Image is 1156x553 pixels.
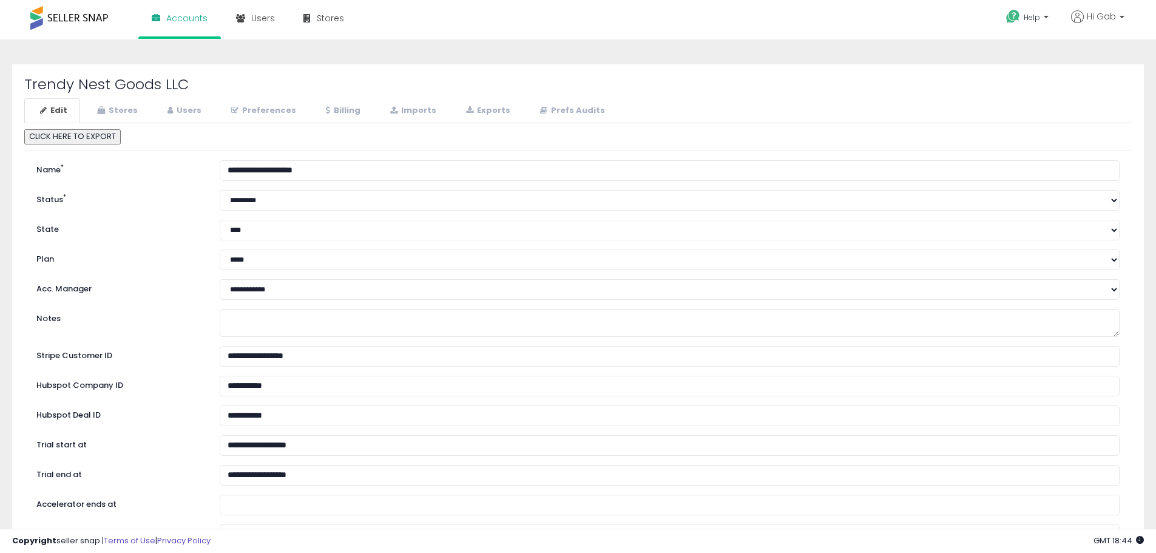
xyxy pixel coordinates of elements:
div: seller snap | | [12,535,211,547]
a: Exports [450,98,523,123]
label: Trial end at [27,465,211,481]
strong: Copyright [12,535,56,546]
span: Help [1024,12,1040,22]
label: Name [27,160,211,176]
label: State [27,220,211,236]
label: Hubspot Company ID [27,376,211,392]
a: Billing [310,98,373,123]
label: Subscribed at [27,524,211,540]
a: Hi Gab [1071,10,1124,38]
a: Prefs Audits [524,98,618,123]
label: Stripe Customer ID [27,346,211,362]
label: Accelerator ends at [27,495,211,511]
label: Notes [27,309,211,325]
label: Trial start at [27,435,211,451]
span: Users [251,12,275,24]
a: Terms of Use [104,535,155,546]
label: Hubspot Deal ID [27,405,211,421]
span: Hi Gab [1087,10,1116,22]
label: Plan [27,249,211,265]
span: Accounts [166,12,208,24]
button: CLICK HERE TO EXPORT [24,129,121,144]
label: Acc. Manager [27,279,211,295]
a: Privacy Policy [157,535,211,546]
a: Edit [24,98,80,123]
a: Users [152,98,214,123]
span: Stores [317,12,344,24]
i: Get Help [1006,9,1021,24]
h2: Trendy Nest Goods LLC [24,76,1132,92]
label: Status [27,190,211,206]
span: 2025-09-8 18:44 GMT [1093,535,1144,546]
a: Preferences [215,98,309,123]
a: Stores [81,98,150,123]
a: Imports [374,98,449,123]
